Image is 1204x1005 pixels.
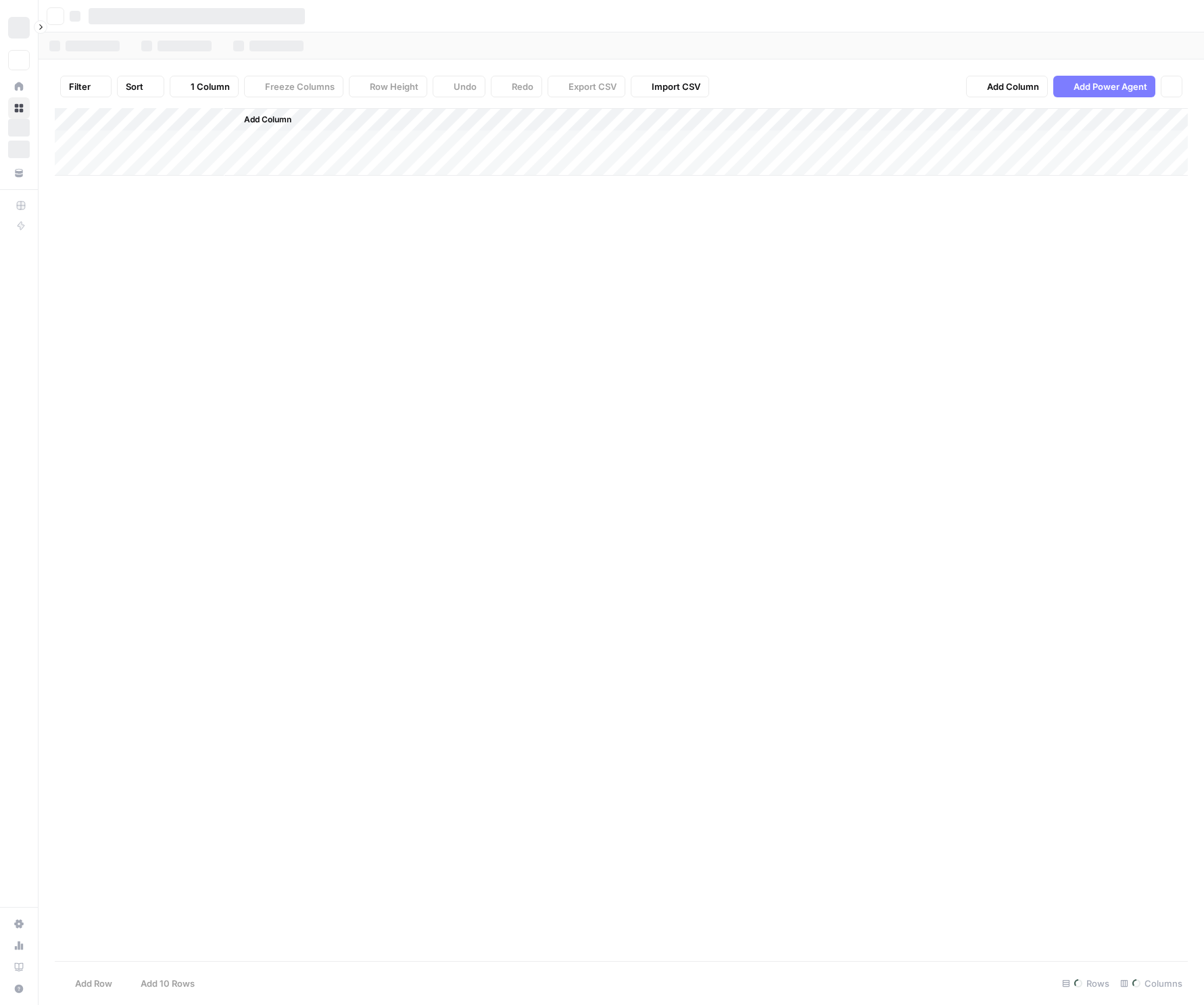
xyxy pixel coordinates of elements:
div: Rows [1057,973,1115,994]
a: Home [8,76,30,97]
button: 1 Column [170,76,239,97]
span: Add Power Agent [1074,80,1147,93]
button: Redo [491,76,542,97]
button: Freeze Columns [244,76,343,97]
button: Row Height [349,76,427,97]
span: Freeze Columns [265,80,335,93]
button: Add Power Agent [1053,76,1155,97]
span: Sort [126,80,143,93]
span: Add Column [244,114,291,126]
button: Filter [60,76,112,97]
span: Add Row [75,977,112,990]
span: Add 10 Rows [141,977,195,990]
button: Add 10 Rows [120,973,203,994]
span: 1 Column [191,80,230,93]
span: Redo [512,80,533,93]
a: Settings [8,913,30,935]
button: Sort [117,76,164,97]
button: Export CSV [548,76,625,97]
span: Filter [69,80,91,93]
button: Help + Support [8,978,30,1000]
button: Undo [433,76,485,97]
a: Learning Hub [8,956,30,978]
span: Export CSV [569,80,617,93]
button: Add Column [226,111,297,128]
span: Row Height [370,80,418,93]
button: Import CSV [631,76,709,97]
span: Add Column [987,80,1039,93]
span: Import CSV [652,80,700,93]
a: Your Data [8,162,30,184]
a: Usage [8,935,30,956]
button: Add Row [55,973,120,994]
button: Add Column [966,76,1048,97]
span: Undo [454,80,477,93]
div: Columns [1115,973,1188,994]
a: Browse [8,97,30,119]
